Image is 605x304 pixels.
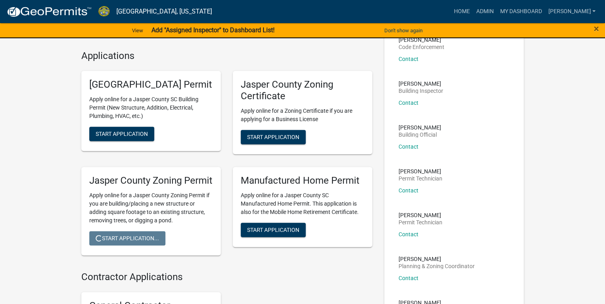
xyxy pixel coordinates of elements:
p: Permit Technician [399,176,442,181]
button: Start Application... [89,231,165,245]
wm-workflow-list-section: Applications [81,50,372,262]
p: [PERSON_NAME] [399,169,442,174]
p: Apply online for a Jasper County SC Manufactured Home Permit. This application is also for the Mo... [241,191,364,216]
p: Apply online for a Jasper County Zoning Permit if you are building/placing a new structure or add... [89,191,213,225]
p: Code Enforcement [399,44,444,50]
p: Planning & Zoning Coordinator [399,263,475,269]
a: [GEOGRAPHIC_DATA], [US_STATE] [116,5,212,18]
a: Contact [399,275,418,281]
a: Contact [399,56,418,62]
a: Admin [473,4,497,19]
button: Start Application [241,223,306,237]
p: [PERSON_NAME] [399,212,442,218]
p: Building Official [399,132,441,137]
p: Building Inspector [399,88,443,94]
a: Home [450,4,473,19]
p: [PERSON_NAME] [399,256,475,262]
span: Start Application [247,226,299,233]
a: Contact [399,231,418,237]
a: My Dashboard [497,4,545,19]
h4: Contractor Applications [81,271,372,283]
h5: Jasper County Zoning Permit [89,175,213,186]
p: Apply online for a Zoning Certificate if you are applying for a Business License [241,107,364,124]
p: Permit Technician [399,220,442,225]
span: Start Application [96,131,148,137]
span: × [594,23,599,34]
p: Apply online for a Jasper County SC Building Permit (New Structure, Addition, Electrical, Plumbin... [89,95,213,120]
button: Start Application [241,130,306,144]
h5: Jasper County Zoning Certificate [241,79,364,102]
strong: Add "Assigned Inspector" to Dashboard List! [151,26,274,34]
button: Start Application [89,127,154,141]
p: [PERSON_NAME] [399,81,443,86]
p: [PERSON_NAME] [399,37,444,43]
a: Contact [399,100,418,106]
a: View [129,24,146,37]
h5: [GEOGRAPHIC_DATA] Permit [89,79,213,90]
span: Start Application... [96,235,159,241]
button: Don't show again [381,24,426,37]
a: Contact [399,187,418,194]
h4: Applications [81,50,372,62]
button: Close [594,24,599,33]
p: [PERSON_NAME] [399,125,441,130]
img: Jasper County, South Carolina [98,6,110,17]
a: [PERSON_NAME] [545,4,599,19]
h5: Manufactured Home Permit [241,175,364,186]
span: Start Application [247,133,299,140]
a: Contact [399,143,418,150]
